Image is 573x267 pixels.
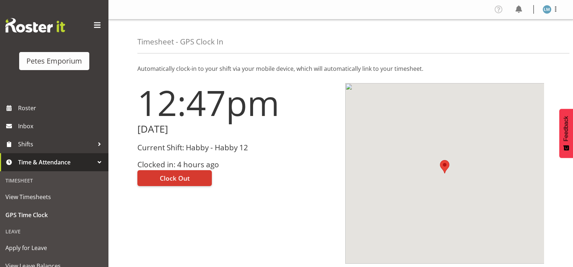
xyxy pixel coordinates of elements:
span: Inbox [18,121,105,132]
span: Clock Out [160,173,190,183]
a: Apply for Leave [2,239,107,257]
div: Petes Emporium [26,56,82,66]
div: Timesheet [2,173,107,188]
h4: Timesheet - GPS Clock In [137,38,223,46]
span: Apply for Leave [5,242,103,253]
h3: Current Shift: Habby - Habby 12 [137,143,337,152]
span: Roster [18,103,105,113]
p: Automatically clock-in to your shift via your mobile device, which will automatically link to you... [137,64,544,73]
span: View Timesheets [5,191,103,202]
a: GPS Time Clock [2,206,107,224]
h1: 12:47pm [137,83,337,122]
span: Time & Attendance [18,157,94,168]
h3: Clocked in: 4 hours ago [137,160,337,169]
img: lianne-morete5410.jpg [543,5,551,14]
span: Shifts [18,139,94,150]
button: Feedback - Show survey [559,109,573,158]
img: Rosterit website logo [5,18,65,33]
button: Clock Out [137,170,212,186]
span: GPS Time Clock [5,210,103,220]
div: Leave [2,224,107,239]
h2: [DATE] [137,124,337,135]
span: Feedback [563,116,569,141]
a: View Timesheets [2,188,107,206]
